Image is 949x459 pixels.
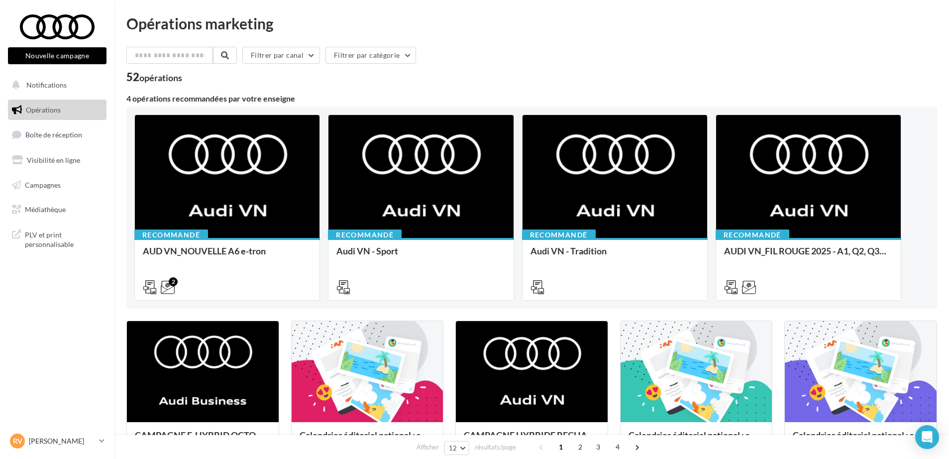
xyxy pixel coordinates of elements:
[417,443,439,452] span: Afficher
[27,156,80,164] span: Visibilité en ligne
[724,246,893,266] div: AUDI VN_FIL ROUGE 2025 - A1, Q2, Q3, Q5 et Q4 e-tron
[572,439,588,455] span: 2
[629,430,764,450] div: Calendrier éditorial national : semaine du 15.09 au 21.09
[242,47,320,64] button: Filtrer par canal
[325,47,416,64] button: Filtrer par catégorie
[6,124,108,145] a: Boîte de réception
[530,246,699,266] div: Audi VN - Tradition
[8,432,106,451] a: RV [PERSON_NAME]
[134,229,208,240] div: Recommandé
[336,246,505,266] div: Audi VN - Sport
[522,229,596,240] div: Recommandé
[6,224,108,253] a: PLV et print personnalisable
[25,228,103,249] span: PLV et print personnalisable
[126,95,937,103] div: 4 opérations recommandées par votre enseigne
[553,439,569,455] span: 1
[328,229,402,240] div: Recommandé
[25,205,66,214] span: Médiathèque
[6,150,108,171] a: Visibilité en ligne
[13,436,22,446] span: RV
[135,430,271,450] div: CAMPAGNE E-HYBRID OCTOBRE B2B
[25,180,61,189] span: Campagnes
[464,430,600,450] div: CAMPAGNE HYBRIDE RECHARGEABLE
[126,72,182,83] div: 52
[29,436,95,446] p: [PERSON_NAME]
[6,199,108,220] a: Médiathèque
[26,81,67,89] span: Notifications
[126,16,937,31] div: Opérations marketing
[143,246,312,266] div: AUD VN_NOUVELLE A6 e-tron
[610,439,626,455] span: 4
[6,75,105,96] button: Notifications
[444,441,470,455] button: 12
[793,430,929,450] div: Calendrier éditorial national : semaine du 08.09 au 14.09
[139,73,182,82] div: opérations
[169,277,178,286] div: 2
[449,444,457,452] span: 12
[6,175,108,196] a: Campagnes
[26,106,61,114] span: Opérations
[590,439,606,455] span: 3
[716,229,789,240] div: Recommandé
[25,130,82,139] span: Boîte de réception
[300,430,435,450] div: Calendrier éditorial national : semaine du 22.09 au 28.09
[475,443,516,452] span: résultats/page
[6,100,108,120] a: Opérations
[915,425,939,449] div: Open Intercom Messenger
[8,47,106,64] button: Nouvelle campagne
